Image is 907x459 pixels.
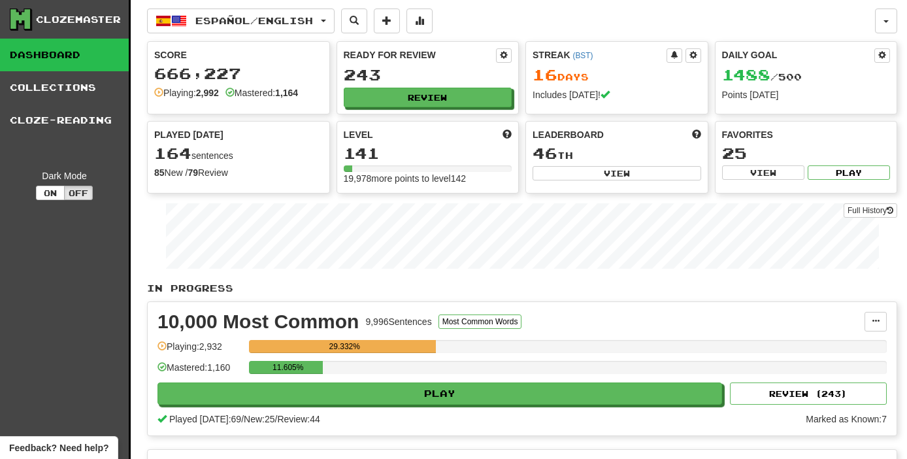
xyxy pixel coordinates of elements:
[275,88,298,98] strong: 1,164
[154,144,191,162] span: 164
[157,312,359,331] div: 10,000 Most Common
[692,128,701,141] span: This week in points, UTC
[195,15,313,26] span: Español / English
[36,186,65,200] button: On
[533,166,701,180] button: View
[533,145,701,162] div: th
[154,48,323,61] div: Score
[154,166,323,179] div: New / Review
[147,282,897,295] p: In Progress
[730,382,887,405] button: Review (243)
[344,145,512,161] div: 141
[365,315,431,328] div: 9,996 Sentences
[344,67,512,83] div: 243
[533,144,557,162] span: 46
[344,88,512,107] button: Review
[10,169,119,182] div: Dark Mode
[225,86,298,99] div: Mastered:
[533,67,701,84] div: Day s
[147,8,335,33] button: Español/English
[808,165,890,180] button: Play
[157,340,242,362] div: Playing: 2,932
[503,128,512,141] span: Score more points to level up
[374,8,400,33] button: Add sentence to collection
[188,167,198,178] strong: 79
[844,203,897,218] a: Full History
[406,8,433,33] button: More stats
[533,65,557,84] span: 16
[344,48,497,61] div: Ready for Review
[722,165,804,180] button: View
[253,361,323,374] div: 11.605%
[277,414,320,424] span: Review: 44
[275,414,278,424] span: /
[533,88,701,101] div: Includes [DATE]!
[154,86,219,99] div: Playing:
[341,8,367,33] button: Search sentences
[253,340,436,353] div: 29.332%
[154,128,223,141] span: Played [DATE]
[722,48,875,63] div: Daily Goal
[154,145,323,162] div: sentences
[722,65,770,84] span: 1488
[244,414,274,424] span: New: 25
[533,128,604,141] span: Leaderboard
[154,65,323,82] div: 666,227
[722,128,891,141] div: Favorites
[722,88,891,101] div: Points [DATE]
[157,361,242,382] div: Mastered: 1,160
[36,13,121,26] div: Clozemaster
[806,413,887,426] div: Marked as Known: 7
[344,128,373,141] span: Level
[533,48,667,61] div: Streak
[196,88,219,98] strong: 2,992
[344,172,512,185] div: 19,978 more points to level 142
[722,71,802,82] span: / 500
[157,382,722,405] button: Play
[241,414,244,424] span: /
[572,51,593,60] a: (BST)
[154,167,165,178] strong: 85
[64,186,93,200] button: Off
[169,414,241,424] span: Played [DATE]: 69
[9,441,108,454] span: Open feedback widget
[438,314,522,329] button: Most Common Words
[722,145,891,161] div: 25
